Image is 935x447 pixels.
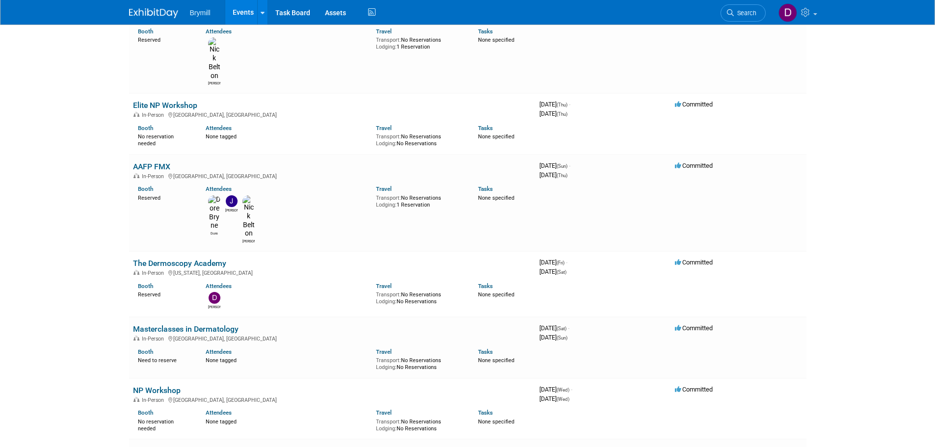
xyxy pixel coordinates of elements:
[376,37,401,43] span: Transport:
[142,336,167,342] span: In-Person
[675,101,713,108] span: Committed
[675,162,713,169] span: Committed
[142,173,167,180] span: In-Person
[142,112,167,118] span: In-Person
[133,162,170,171] a: AAFP FMX
[478,291,514,298] span: None specified
[478,348,493,355] a: Tasks
[206,131,369,140] div: None tagged
[376,131,463,147] div: No Reservations No Reservations
[478,419,514,425] span: None specified
[569,101,570,108] span: -
[129,8,178,18] img: ExhibitDay
[778,3,797,22] img: Delaney Bryne
[242,195,255,238] img: Nick Belton
[734,9,756,17] span: Search
[376,283,392,289] a: Travel
[376,355,463,370] div: No Reservations No Reservations
[376,425,397,432] span: Lodging:
[571,386,572,393] span: -
[478,195,514,201] span: None specified
[557,173,567,178] span: (Thu)
[376,44,397,50] span: Lodging:
[376,348,392,355] a: Travel
[675,386,713,393] span: Committed
[478,185,493,192] a: Tasks
[557,387,569,393] span: (Wed)
[376,195,401,201] span: Transport:
[206,125,232,131] a: Attendees
[209,292,220,304] img: Delaney Bryne
[376,417,463,432] div: No Reservations No Reservations
[208,80,220,86] div: Nick Belton
[138,125,153,131] a: Booth
[206,28,232,35] a: Attendees
[376,35,463,50] div: No Reservations 1 Reservation
[478,37,514,43] span: None specified
[206,409,232,416] a: Attendees
[208,230,220,236] div: Dore Bryne
[225,207,238,213] div: Jeffery McDowell
[721,4,766,22] a: Search
[376,202,397,208] span: Lodging:
[376,193,463,208] div: No Reservations 1 Reservation
[376,28,392,35] a: Travel
[133,395,532,403] div: [GEOGRAPHIC_DATA], [GEOGRAPHIC_DATA]
[478,283,493,289] a: Tasks
[376,289,463,305] div: No Reservations No Reservations
[206,355,369,364] div: None tagged
[376,291,401,298] span: Transport:
[133,386,181,395] a: NP Workshop
[133,334,532,342] div: [GEOGRAPHIC_DATA], [GEOGRAPHIC_DATA]
[478,125,493,131] a: Tasks
[134,397,139,402] img: In-Person Event
[138,28,153,35] a: Booth
[539,268,566,275] span: [DATE]
[208,195,220,230] img: Dore Bryne
[138,289,191,298] div: Reserved
[206,417,369,425] div: None tagged
[675,259,713,266] span: Committed
[138,283,153,289] a: Booth
[376,133,401,140] span: Transport:
[539,101,570,108] span: [DATE]
[376,185,392,192] a: Travel
[675,324,713,332] span: Committed
[138,348,153,355] a: Booth
[208,304,220,310] div: Delaney Bryne
[376,419,401,425] span: Transport:
[539,171,567,179] span: [DATE]
[557,111,567,117] span: (Thu)
[142,270,167,276] span: In-Person
[138,417,191,432] div: No reservation needed
[226,195,238,207] img: Jeffery McDowell
[206,348,232,355] a: Attendees
[133,110,532,118] div: [GEOGRAPHIC_DATA], [GEOGRAPHIC_DATA]
[376,409,392,416] a: Travel
[134,173,139,178] img: In-Person Event
[566,259,567,266] span: -
[133,259,226,268] a: The Dermoscopy Academy
[478,357,514,364] span: None specified
[133,268,532,276] div: [US_STATE], [GEOGRAPHIC_DATA]
[138,35,191,44] div: Reserved
[539,162,570,169] span: [DATE]
[242,238,255,244] div: Nick Belton
[206,283,232,289] a: Attendees
[206,185,232,192] a: Attendees
[190,9,211,17] span: Brymill
[569,162,570,169] span: -
[376,125,392,131] a: Travel
[376,364,397,370] span: Lodging:
[557,163,567,169] span: (Sun)
[134,112,139,117] img: In-Person Event
[133,172,532,180] div: [GEOGRAPHIC_DATA], [GEOGRAPHIC_DATA]
[557,396,569,402] span: (Wed)
[557,260,564,265] span: (Fri)
[478,409,493,416] a: Tasks
[138,131,191,147] div: No reservation needed
[568,324,569,332] span: -
[539,386,572,393] span: [DATE]
[133,324,239,334] a: Masterclasses in Dermatology
[539,395,569,402] span: [DATE]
